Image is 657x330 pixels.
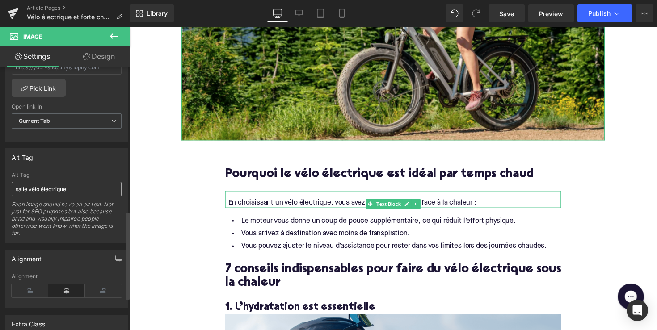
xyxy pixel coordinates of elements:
h2: 7 conseils indispensables pour faire du vélo électrique sous la chaleur [98,242,442,270]
div: Extra Class [12,315,45,328]
a: Pick Link [12,79,66,97]
span: Preview [539,9,563,18]
h2: Pourquoi le vélo électrique est idéal par temps chaud [98,145,442,159]
a: Tablet [310,4,331,22]
span: Save [499,9,514,18]
button: More [636,4,653,22]
button: Publish [577,4,632,22]
iframe: Gorgias live chat messenger [496,260,532,293]
input: https://your-shop.myshopify.com [12,60,122,75]
div: Alignment [12,250,42,263]
div: Open Intercom Messenger [627,300,648,321]
li: Le moteur vous donne un coup de pouce supplémentaire, ce qui réduit l’effort physique. [98,193,442,206]
div: Alt Tag [12,149,33,161]
a: Desktop [267,4,288,22]
div: Open link In [12,104,122,110]
div: Alignment [12,273,122,280]
a: Preview [528,4,574,22]
a: Expand / Collapse [289,176,299,187]
span: Publish [588,10,611,17]
b: Current Tab [19,117,51,124]
input: Your alt tags go here [12,182,122,196]
h3: 1. L’hydratation est essentielle [98,281,442,295]
span: Library [147,9,168,17]
a: Mobile [331,4,353,22]
li: Vous pouvez ajuster le niveau d’assistance pour rester dans vos limites lors des journées chaudes. [98,219,442,232]
a: New Library [130,4,174,22]
a: Article Pages [27,4,130,12]
li: Vous arrivez à destination avec moins de transpiration. [98,206,442,219]
a: Design [67,46,131,67]
div: En choisissant un vélo électrique, vous avez déjà un avantage face à la chaleur : [101,175,442,185]
div: Each image should have an alt text. Not just for SEO purposes but also because blind and visually... [12,201,122,242]
span: Image [23,33,42,40]
button: Undo [446,4,463,22]
span: Vélo électrique et forte chaleur : 7 conseils pour rester en sécurité et au frais [27,13,113,21]
button: Redo [467,4,485,22]
span: Text Block [252,176,280,187]
div: Alt Tag [12,172,122,178]
a: Laptop [288,4,310,22]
